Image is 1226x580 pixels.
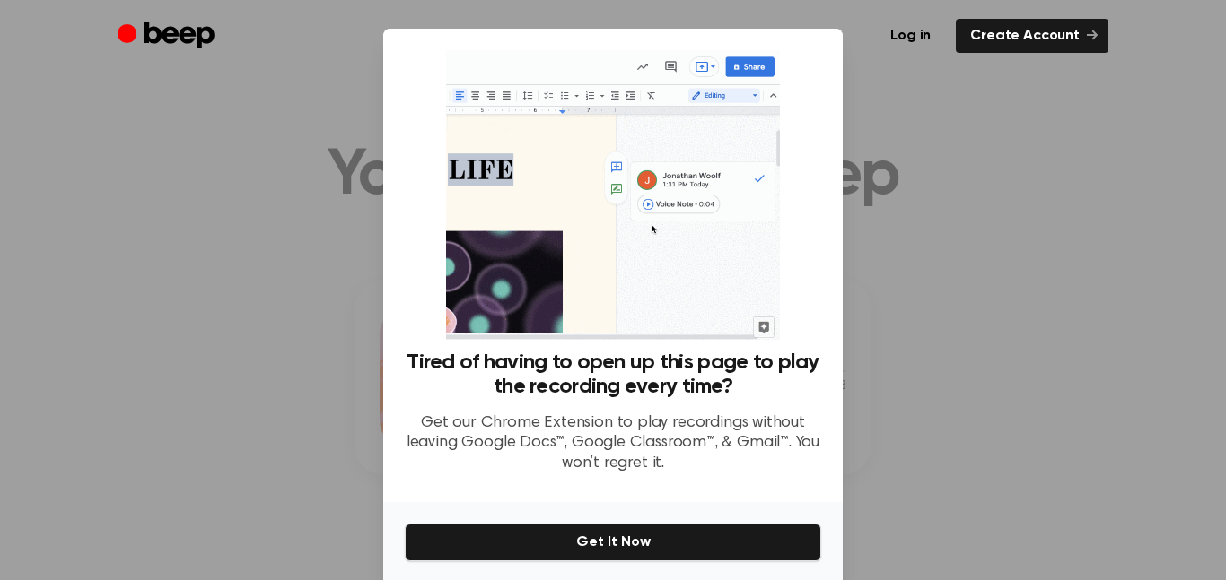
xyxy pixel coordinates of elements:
h3: Tired of having to open up this page to play the recording every time? [405,351,821,399]
a: Create Account [956,19,1108,53]
a: Log in [876,19,945,53]
button: Get It Now [405,524,821,561]
p: Get our Chrome Extension to play recordings without leaving Google Docs™, Google Classroom™, & Gm... [405,413,821,474]
img: Beep extension in action [446,50,779,340]
a: Beep [118,19,219,54]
